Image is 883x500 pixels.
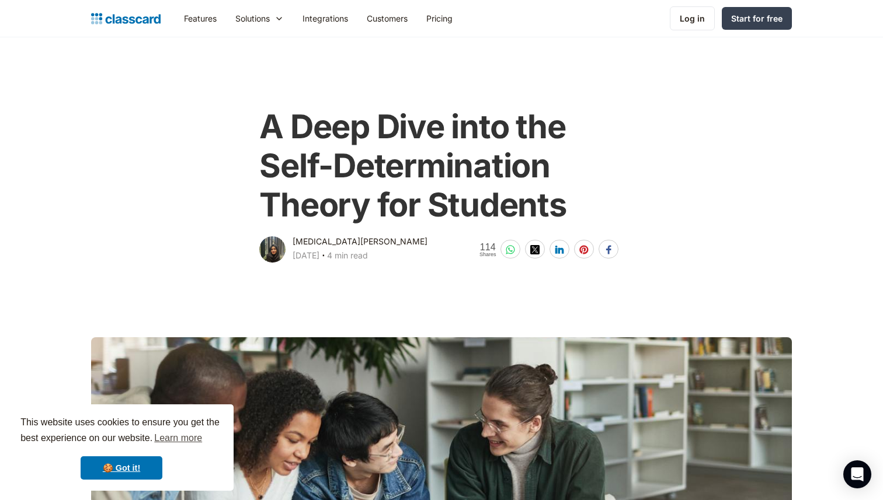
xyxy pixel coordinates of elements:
[91,11,161,27] a: home
[680,12,705,25] div: Log in
[555,245,564,254] img: linkedin-white sharing button
[9,404,234,491] div: cookieconsent
[506,245,515,254] img: whatsapp-white sharing button
[20,415,223,447] span: This website uses cookies to ensure you get the best experience on our website.
[327,249,368,263] div: 4 min read
[293,235,427,249] div: [MEDICAL_DATA][PERSON_NAME]
[357,5,417,32] a: Customers
[293,5,357,32] a: Integrations
[235,12,270,25] div: Solutions
[152,429,204,447] a: learn more about cookies
[843,460,871,488] div: Open Intercom Messenger
[259,107,623,225] h1: A Deep Dive into the Self-Determination Theory for Students
[479,242,496,252] span: 114
[293,249,319,263] div: [DATE]
[604,245,613,254] img: facebook-white sharing button
[175,5,226,32] a: Features
[319,249,327,265] div: ‧
[579,245,589,254] img: pinterest-white sharing button
[731,12,783,25] div: Start for free
[722,7,792,30] a: Start for free
[670,6,715,30] a: Log in
[226,5,293,32] div: Solutions
[530,245,540,254] img: twitter-white sharing button
[81,456,162,480] a: dismiss cookie message
[479,252,496,257] span: Shares
[417,5,462,32] a: Pricing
